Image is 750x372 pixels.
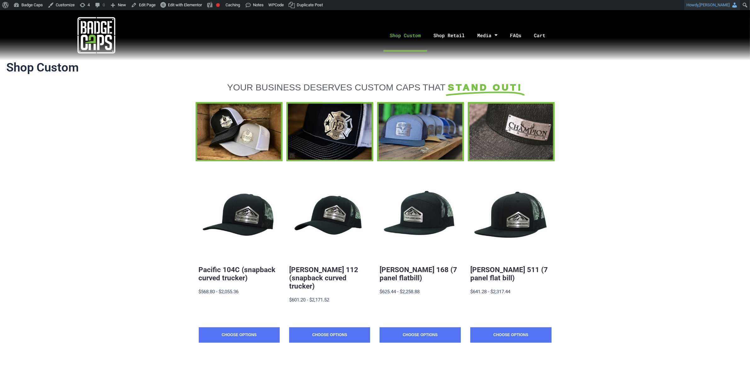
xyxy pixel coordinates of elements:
[470,289,510,295] span: $641.28 - $2,317.44
[380,289,420,295] span: $625.44 - $2,258.88
[199,327,280,343] a: Choose Options
[380,327,461,343] a: Choose Options
[6,60,744,75] h1: Shop Custom
[227,82,445,92] span: YOUR BUSINESS DESERVES CUSTOM CAPS THAT
[380,177,461,258] button: BadgeCaps - Richardson 168
[77,16,115,54] img: badgecaps white logo with green acccent
[199,82,552,93] a: YOUR BUSINESS DESERVES CUSTOM CAPS THAT STAND OUT!
[380,266,457,282] a: [PERSON_NAME] 168 (7 panel flatbill)
[216,3,220,7] div: Focus keyphrase not set
[286,102,373,161] a: FFD BadgeCaps Fire Department Custom unique apparel
[470,266,548,282] a: [PERSON_NAME] 511 (7 panel flat bill)
[471,19,504,52] a: Media
[699,3,730,7] span: [PERSON_NAME]
[719,342,750,372] iframe: Chat Widget
[289,327,370,343] a: Choose Options
[504,19,528,52] a: FAQs
[383,19,427,52] a: Shop Custom
[289,297,329,303] span: $601.20 - $2,171.52
[199,266,276,282] a: Pacific 104C (snapback curved trucker)
[199,177,280,258] button: BadgeCaps - Pacific 104C
[168,3,202,7] span: Edit with Elementor
[470,177,551,258] button: BadgeCaps - Richardson 511
[289,266,358,290] a: [PERSON_NAME] 112 (snapback curved trucker)
[199,289,239,295] span: $568.80 - $2,055.36
[470,327,551,343] a: Choose Options
[427,19,471,52] a: Shop Retail
[289,177,370,258] button: BadgeCaps - Richardson 112
[528,19,559,52] a: Cart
